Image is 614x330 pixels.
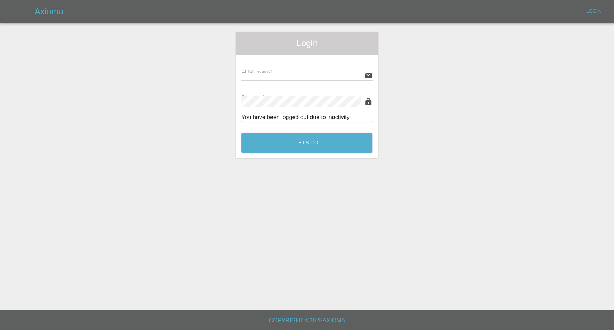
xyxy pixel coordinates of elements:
h5: Axioma [35,6,63,17]
small: (required) [254,69,272,73]
div: You have been logged out due to inactivity [241,113,372,122]
h6: Copyright © 2025 Axioma [6,316,608,326]
span: Login [241,37,372,49]
span: Email [241,68,272,74]
small: (required) [264,95,282,100]
a: Login [582,6,605,17]
span: Password [241,94,282,100]
button: Let's Go [241,133,372,153]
